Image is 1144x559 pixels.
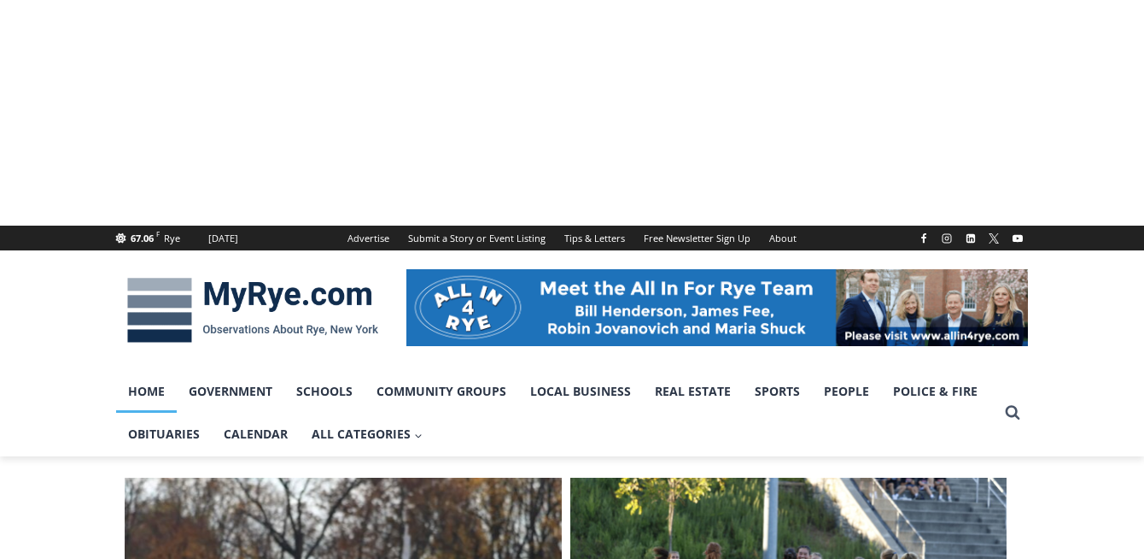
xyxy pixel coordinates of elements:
nav: Primary Navigation [116,370,997,456]
a: Sports [743,370,812,413]
span: 67.06 [131,232,154,244]
a: Obituaries [116,413,212,456]
a: Linkedin [960,228,981,249]
div: [DATE] [208,231,238,246]
span: All Categories [312,425,423,444]
a: Calendar [212,413,300,456]
a: Real Estate [643,370,743,413]
a: YouTube [1007,228,1028,249]
div: Rye [164,231,180,246]
a: Free Newsletter Sign Up [634,226,760,250]
img: All in for Rye [406,269,1028,346]
span: F [156,229,160,238]
a: Local Business [518,370,643,413]
a: Submit a Story or Event Listing [399,226,555,250]
a: Home [116,370,177,413]
a: Facebook [913,228,934,249]
a: Advertise [338,226,399,250]
button: View Search Form [997,397,1028,428]
a: Government [177,370,284,413]
a: X [983,228,1004,249]
a: Community Groups [365,370,518,413]
a: Instagram [937,228,957,249]
a: All Categories [300,413,435,456]
a: Schools [284,370,365,413]
a: About [760,226,806,250]
a: Police & Fire [881,370,989,413]
a: People [812,370,881,413]
img: MyRye.com [116,266,389,355]
a: Tips & Letters [555,226,634,250]
nav: Secondary Navigation [338,226,806,250]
